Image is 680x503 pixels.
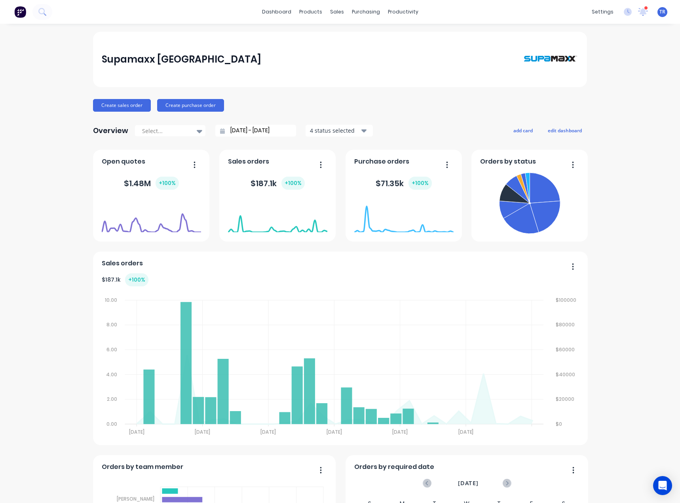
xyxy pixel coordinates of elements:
[106,371,117,378] tspan: 4.00
[258,6,295,18] a: dashboard
[228,157,269,166] span: Sales orders
[393,429,408,435] tspan: [DATE]
[124,177,179,190] div: $ 1.48M
[306,125,373,137] button: 4 status selected
[556,297,577,303] tspan: $100000
[556,346,575,353] tspan: $60000
[354,157,409,166] span: Purchase orders
[348,6,384,18] div: purchasing
[104,297,117,303] tspan: 10.00
[480,157,536,166] span: Orders by status
[117,495,154,502] tspan: [PERSON_NAME]
[261,429,276,435] tspan: [DATE]
[508,125,538,135] button: add card
[408,177,432,190] div: + 100 %
[251,177,305,190] div: $ 187.1k
[93,123,128,139] div: Overview
[327,429,342,435] tspan: [DATE]
[556,371,576,378] tspan: $40000
[14,6,26,18] img: Factory
[659,8,665,15] span: TR
[326,6,348,18] div: sales
[384,6,422,18] div: productivity
[556,396,575,402] tspan: $20000
[310,126,360,135] div: 4 status selected
[93,99,151,112] button: Create sales order
[102,273,148,286] div: $ 187.1k
[523,40,578,79] img: Supamaxx Australia
[106,396,117,402] tspan: 2.00
[295,6,326,18] div: products
[543,125,587,135] button: edit dashboard
[106,321,117,328] tspan: 8.00
[556,321,575,328] tspan: $80000
[129,429,144,435] tspan: [DATE]
[106,421,117,427] tspan: 0.00
[458,479,479,488] span: [DATE]
[195,429,210,435] tspan: [DATE]
[106,346,117,353] tspan: 6.00
[156,177,179,190] div: + 100 %
[653,476,672,495] div: Open Intercom Messenger
[556,421,562,427] tspan: $0
[281,177,305,190] div: + 100 %
[354,462,434,472] span: Orders by required date
[588,6,617,18] div: settings
[157,99,224,112] button: Create purchase order
[125,273,148,286] div: + 100 %
[458,429,474,435] tspan: [DATE]
[102,157,145,166] span: Open quotes
[102,462,183,472] span: Orders by team member
[376,177,432,190] div: $ 71.35k
[102,51,261,67] div: Supamaxx [GEOGRAPHIC_DATA]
